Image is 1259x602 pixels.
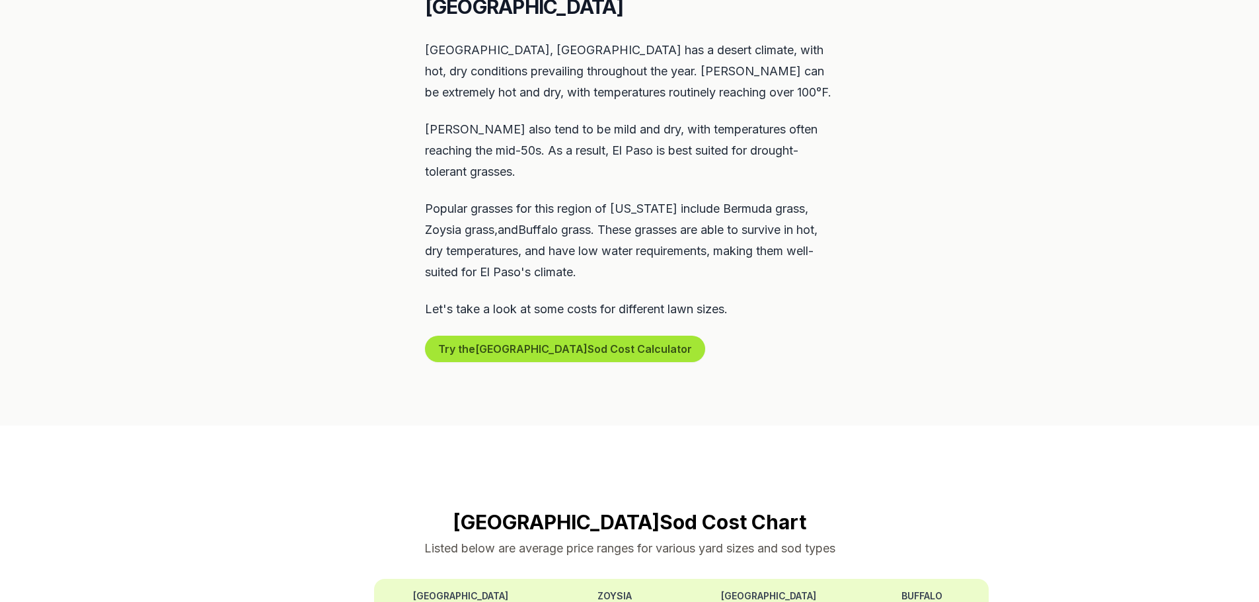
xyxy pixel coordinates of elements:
p: Popular grasses for this region of [US_STATE] include Bermuda grass, Zoysia grass,andBuffalo gras... [425,198,835,283]
p: [PERSON_NAME] also tend to be mild and dry, with temperatures often reaching the mid-50s. As a re... [425,119,835,182]
p: [GEOGRAPHIC_DATA], [GEOGRAPHIC_DATA] has a desert climate, with hot, dry conditions prevailing th... [425,40,835,103]
p: Let's take a look at some costs for different lawn sizes. [425,299,835,320]
h2: [GEOGRAPHIC_DATA] Sod Cost Chart [270,510,989,534]
button: Try the[GEOGRAPHIC_DATA]Sod Cost Calculator [425,336,705,362]
p: Listed below are average price ranges for various yard sizes and sod types [270,539,989,558]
